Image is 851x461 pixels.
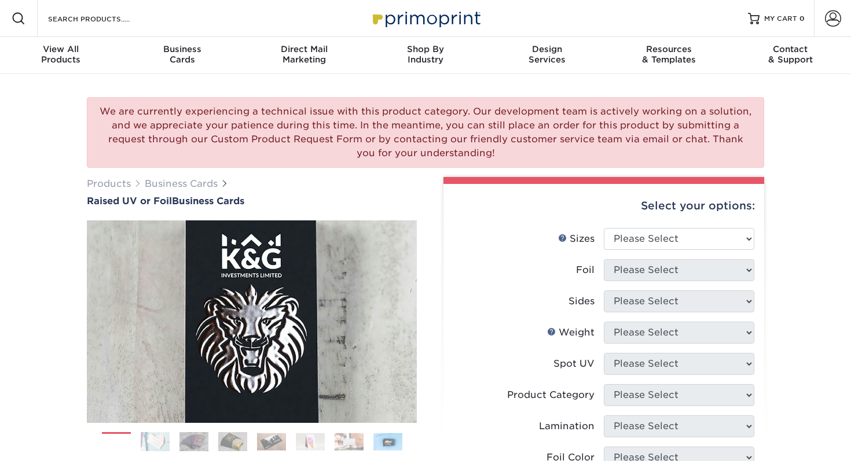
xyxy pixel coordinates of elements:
[547,326,595,340] div: Weight
[87,196,417,206] h1: Business Cards
[539,419,595,433] div: Lamination
[553,357,595,371] div: Spot UV
[764,14,797,24] span: MY CART
[218,432,247,452] img: Business Cards 04
[122,44,243,54] span: Business
[243,44,365,54] span: Direct Mail
[568,294,595,308] div: Sides
[453,184,755,228] div: Select your options:
[141,432,170,452] img: Business Cards 02
[368,6,483,31] img: Primoprint
[243,44,365,65] div: Marketing
[373,433,402,451] img: Business Cards 08
[122,37,243,74] a: BusinessCards
[87,196,172,206] span: Raised UV or Foil
[576,263,595,277] div: Foil
[558,232,595,246] div: Sizes
[87,97,764,168] div: We are currently experiencing a technical issue with this product category. Our development team ...
[486,44,608,65] div: Services
[296,433,325,451] img: Business Cards 06
[145,178,218,189] a: Business Cards
[608,44,729,65] div: & Templates
[87,178,131,189] a: Products
[257,433,286,451] img: Business Cards 05
[507,388,595,402] div: Product Category
[47,12,160,25] input: SEARCH PRODUCTS.....
[179,432,208,452] img: Business Cards 03
[243,37,365,74] a: Direct MailMarketing
[729,44,851,65] div: & Support
[486,37,608,74] a: DesignServices
[729,37,851,74] a: Contact& Support
[608,44,729,54] span: Resources
[365,44,486,65] div: Industry
[729,44,851,54] span: Contact
[799,14,805,23] span: 0
[365,37,486,74] a: Shop ByIndustry
[365,44,486,54] span: Shop By
[102,428,131,457] img: Business Cards 01
[87,196,417,206] a: Raised UV or FoilBusiness Cards
[335,433,364,451] img: Business Cards 07
[608,37,729,74] a: Resources& Templates
[122,44,243,65] div: Cards
[486,44,608,54] span: Design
